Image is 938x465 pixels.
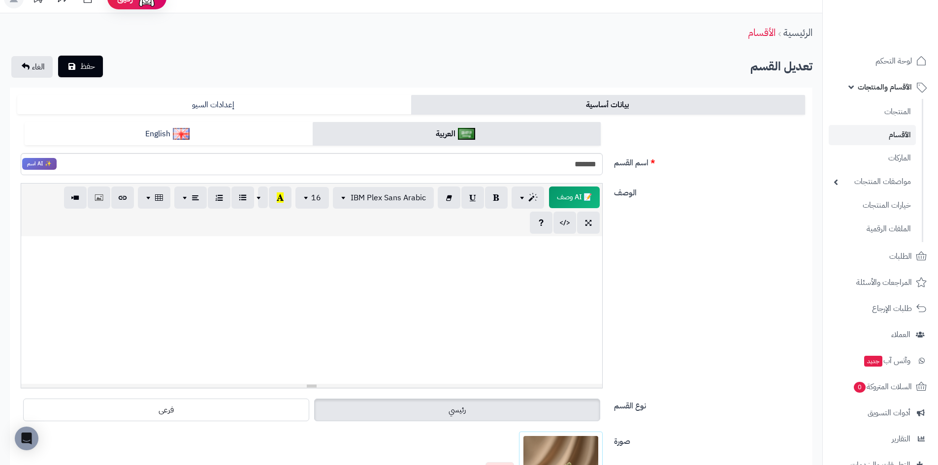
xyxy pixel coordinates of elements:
[891,328,910,341] span: العملاء
[750,58,812,75] b: تعديل القسم
[411,95,805,115] a: بيانات أساسية
[173,128,190,140] img: English
[872,302,912,315] span: طلبات الإرجاع
[829,401,932,425] a: أدوات التسويق
[159,404,174,416] span: فرعى
[610,183,809,199] label: الوصف
[829,195,916,216] a: خيارات المنتجات
[783,25,812,40] a: الرئيسية
[610,153,809,169] label: اسم القسم
[458,128,475,140] img: العربية
[295,187,329,209] button: 16
[449,404,466,416] span: رئيسي
[889,249,912,263] span: الطلبات
[25,122,313,146] a: English
[892,432,910,446] span: التقارير
[32,61,45,73] span: الغاء
[311,192,321,204] span: 16
[875,54,912,68] span: لوحة التحكم
[863,354,910,368] span: وآتس آب
[333,187,434,209] button: IBM Plex Sans Arabic
[15,427,38,450] div: Open Intercom Messenger
[864,356,882,367] span: جديد
[829,171,916,192] a: مواصفات المنتجات
[829,297,932,320] a: طلبات الإرجاع
[856,276,912,289] span: المراجعات والأسئلة
[80,61,95,72] span: حفظ
[829,49,932,73] a: لوحة التحكم
[829,218,916,240] a: الملفات الرقمية
[868,406,910,420] span: أدوات التسويق
[22,158,57,170] span: انقر لاستخدام رفيقك الذكي
[829,125,916,145] a: الأقسام
[853,380,912,394] span: السلات المتروكة
[829,148,916,169] a: الماركات
[829,349,932,372] a: وآتس آبجديد
[829,375,932,399] a: السلات المتروكة0
[854,382,866,393] span: 0
[829,101,916,123] a: المنتجات
[351,192,426,204] span: IBM Plex Sans Arabic
[748,25,776,40] a: الأقسام
[829,245,932,268] a: الطلبات
[17,95,411,115] a: إعدادات السيو
[610,396,809,412] label: نوع القسم
[313,122,601,146] a: العربية
[11,56,53,78] a: الغاء
[829,427,932,451] a: التقارير
[549,186,600,208] span: انقر لاستخدام رفيقك الذكي
[610,432,809,447] label: صورة
[58,56,103,77] button: حفظ
[829,323,932,346] a: العملاء
[829,271,932,294] a: المراجعات والأسئلة
[858,80,912,94] span: الأقسام والمنتجات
